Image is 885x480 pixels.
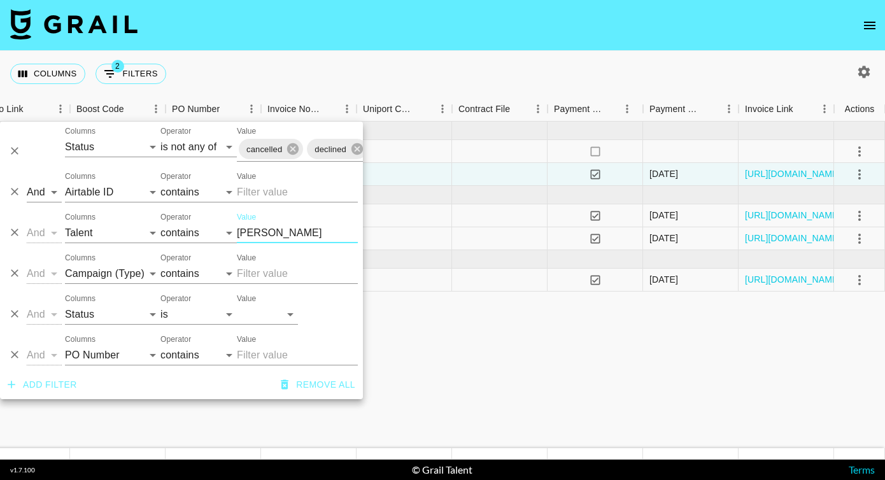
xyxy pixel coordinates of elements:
div: cancelled [239,139,303,159]
input: Filter value [237,182,358,202]
button: select merge strategy [849,269,870,291]
div: 11/06/2025 [649,273,678,286]
div: declined [307,139,367,159]
div: Boost Code [76,97,124,122]
img: Grail Talent [10,9,138,39]
button: Delete [5,264,24,283]
button: Menu [618,99,637,118]
button: Sort [604,100,621,118]
div: Uniport Contact Email [357,97,452,122]
div: © Grail Talent [412,463,472,476]
button: Delete [5,304,24,323]
button: Menu [719,99,739,118]
select: Logic operator [27,304,62,325]
div: 26/08/2025 [649,232,678,244]
label: Operator [160,212,191,223]
a: [URL][DOMAIN_NAME] [745,232,841,244]
select: Logic operator [27,264,62,284]
div: Invoice Notes [267,97,320,122]
label: Columns [65,212,96,223]
div: v 1.7.100 [10,466,35,474]
button: Menu [242,99,261,118]
div: Contract File [452,97,548,122]
button: Select columns [10,64,85,84]
a: [URL][DOMAIN_NAME] [745,209,841,222]
button: Delete [5,182,24,201]
button: Sort [220,100,237,118]
select: Logic operator [27,223,62,243]
a: [URL][DOMAIN_NAME] [745,167,841,180]
button: Sort [510,100,528,118]
select: Logic operator [27,182,62,202]
button: Menu [528,99,548,118]
button: Sort [24,100,41,118]
label: Value [237,334,256,345]
span: cancelled [239,142,290,157]
button: Add filter [3,373,82,397]
div: Uniport Contact Email [363,97,415,122]
label: Value [237,171,256,182]
select: Logic operator [27,345,62,365]
div: Invoice Link [745,97,793,122]
button: select merge strategy [849,205,870,227]
input: Filter value [237,223,358,243]
label: Value [237,293,256,304]
label: Columns [65,334,96,345]
label: Columns [65,126,96,137]
button: select merge strategy [849,164,870,185]
label: Operator [160,126,191,137]
button: Sort [415,100,433,118]
button: Show filters [96,64,166,84]
button: Menu [815,99,834,118]
span: declined [307,142,354,157]
div: 15/08/2025 [649,209,678,222]
label: Operator [160,253,191,264]
div: Payment Sent [554,97,604,122]
div: Payment Sent Date [649,97,702,122]
button: open drawer [857,13,882,38]
label: Value [237,253,256,264]
div: 17/09/2025 [649,167,678,180]
div: Payment Sent [548,97,643,122]
button: Menu [337,99,357,118]
label: Operator [160,171,191,182]
label: Columns [65,293,96,304]
div: Boost Code [70,97,166,122]
div: Contract File [458,97,510,122]
label: Operator [160,293,191,304]
button: Sort [702,100,719,118]
button: Sort [320,100,337,118]
button: select merge strategy [849,141,870,162]
label: Operator [160,334,191,345]
a: [URL][DOMAIN_NAME] [745,273,841,286]
button: Remove all [276,373,360,397]
label: Value [237,212,256,223]
input: Filter value [237,345,358,365]
button: select merge strategy [849,228,870,250]
button: Menu [51,99,70,118]
div: Actions [845,97,875,122]
button: Delete [5,141,24,160]
button: Menu [433,99,452,118]
button: Sort [124,100,142,118]
div: Invoice Notes [261,97,357,122]
div: PO Number [172,97,220,122]
label: Value [237,126,256,137]
input: Filter value [237,264,358,284]
div: PO Number [166,97,261,122]
button: Sort [793,100,811,118]
div: Invoice Link [739,97,834,122]
label: Columns [65,253,96,264]
button: Delete [5,223,24,242]
div: Actions [834,97,885,122]
a: Terms [849,463,875,476]
span: 2 [111,60,124,73]
button: Menu [146,99,166,118]
div: Payment Sent Date [643,97,739,122]
label: Columns [65,171,96,182]
button: Delete [5,345,24,364]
